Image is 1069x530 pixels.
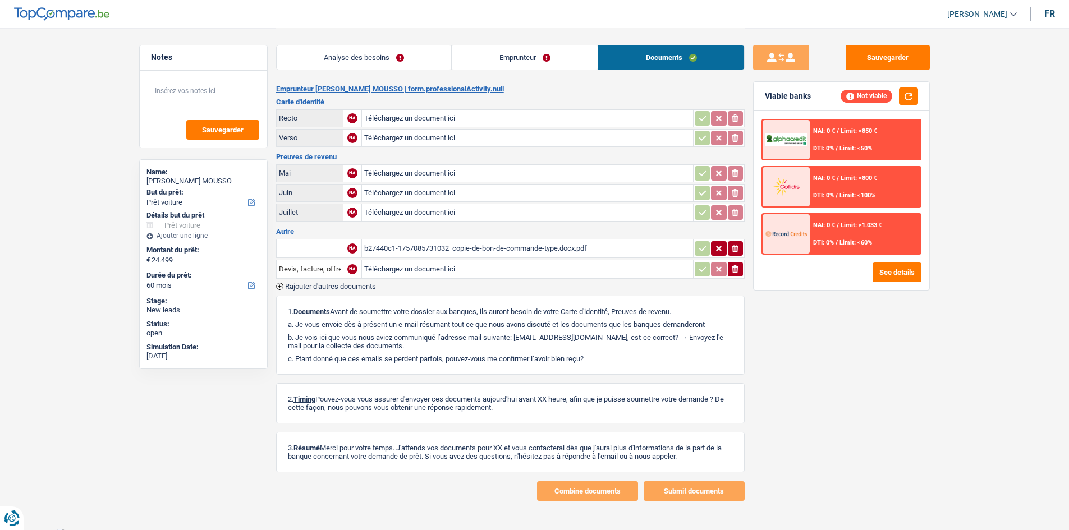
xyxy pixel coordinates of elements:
h2: Emprunteur [PERSON_NAME] MOUSSO | form.professionalActivity.null [276,85,745,94]
h3: Carte d'identité [276,98,745,105]
img: Record Credits [765,223,807,244]
div: Ajouter une ligne [146,232,260,239]
p: a. Je vous envoie dès à présent un e-mail résumant tout ce que nous avons discuté et les doc... [288,320,733,329]
div: open [146,329,260,338]
div: Détails but du prêt [146,211,260,220]
h3: Preuves de revenu [276,153,745,160]
button: Sauvegarder [186,120,259,140]
div: NA [347,264,357,274]
p: 2. Pouvez-vous vous assurer d'envoyer ces documents aujourd'hui avant XX heure, afin que je puiss... [288,395,733,412]
span: € [146,256,150,265]
div: Verso [279,133,341,142]
div: NA [347,208,357,218]
div: fr [1044,8,1055,19]
span: Sauvegarder [202,126,244,133]
span: Limit: >850 € [841,127,877,135]
h3: Autre [276,228,745,235]
h5: Notes [151,53,256,62]
span: NAI: 0 € [813,174,835,182]
div: Viable banks [765,91,811,101]
span: DTI: 0% [813,145,834,152]
button: Sauvegarder [846,45,930,70]
span: / [836,192,838,199]
span: DTI: 0% [813,192,834,199]
div: [DATE] [146,352,260,361]
span: DTI: 0% [813,239,834,246]
span: Rajouter d'autres documents [285,283,376,290]
span: Documents [293,307,330,316]
div: New leads [146,306,260,315]
div: b27440c1-1757085731032_copie-de-bon-de-commande-type.docx.pdf [364,240,691,257]
div: Recto [279,114,341,122]
div: [PERSON_NAME] MOUSSO [146,177,260,186]
div: Not viable [841,90,892,102]
a: Analyse des besoins [277,45,452,70]
div: Juillet [279,208,341,216]
img: AlphaCredit [765,133,807,146]
span: Timing [293,395,315,403]
span: Résumé [293,444,320,452]
a: [PERSON_NAME] [938,5,1017,24]
span: Limit: <50% [839,145,872,152]
span: NAI: 0 € [813,222,835,229]
button: Combine documents [537,481,638,501]
label: Durée du prêt: [146,271,258,280]
label: But du prêt: [146,188,258,197]
p: c. Etant donné que ces emails se perdent parfois, pouvez-vous me confirmer l’avoir bien reçu? [288,354,733,363]
div: NA [347,188,357,198]
span: Limit: <60% [839,239,872,246]
div: Mai [279,169,341,177]
a: Documents [598,45,744,70]
button: Submit documents [644,481,745,501]
div: Juin [279,188,341,197]
span: Limit: <100% [839,192,875,199]
span: Limit: >800 € [841,174,877,182]
img: TopCompare Logo [14,7,109,21]
div: Name: [146,168,260,177]
span: NAI: 0 € [813,127,835,135]
div: NA [347,133,357,143]
div: Stage: [146,297,260,306]
button: See details [873,262,921,282]
a: Emprunteur [452,45,598,70]
img: Cofidis [765,176,807,197]
div: NA [347,113,357,123]
span: / [836,145,838,152]
span: [PERSON_NAME] [947,10,1007,19]
span: / [837,127,839,135]
p: 1. Avant de soumettre votre dossier aux banques, ils auront besoin de votre Carte d'identité, Pre... [288,307,733,316]
p: 3. Merci pour votre temps. J'attends vos documents pour XX et vous contacterai dès que j'aurai p... [288,444,733,460]
span: / [837,222,839,229]
span: / [837,174,839,182]
label: Montant du prêt: [146,246,258,255]
div: Status: [146,320,260,329]
div: NA [347,243,357,254]
button: Rajouter d'autres documents [276,283,376,290]
span: / [836,239,838,246]
div: Simulation Date: [146,343,260,352]
p: b. Je vois ici que vous nous aviez communiqué l’adresse mail suivante: [EMAIL_ADDRESS][DOMAIN_NA... [288,333,733,350]
span: Limit: >1.033 € [841,222,882,229]
div: NA [347,168,357,178]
